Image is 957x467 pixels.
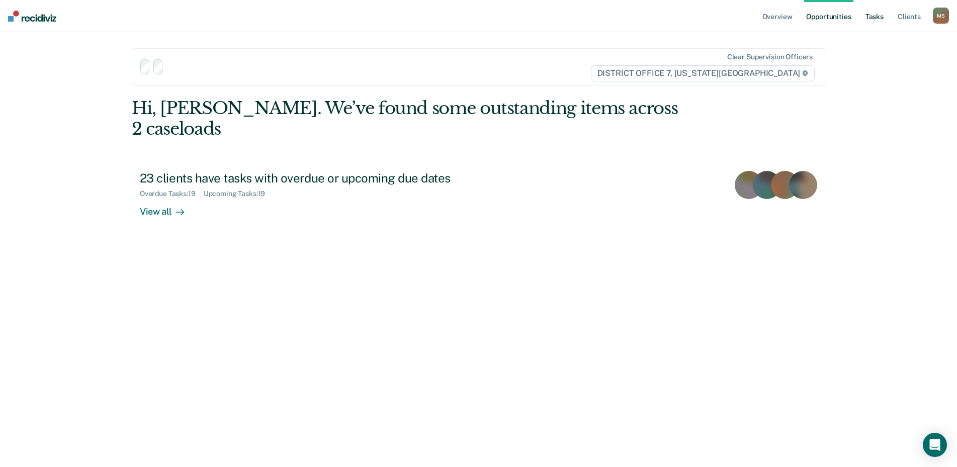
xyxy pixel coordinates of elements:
div: Open Intercom Messenger [923,433,947,457]
span: DISTRICT OFFICE 7, [US_STATE][GEOGRAPHIC_DATA] [591,65,815,81]
div: M S [933,8,949,24]
button: MS [933,8,949,24]
img: Recidiviz [8,11,56,22]
div: Clear supervision officers [727,53,813,61]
